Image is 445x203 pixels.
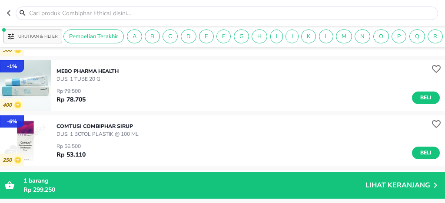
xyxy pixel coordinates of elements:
div: Pembelian Terakhir [63,29,124,43]
div: L [319,29,333,43]
button: Beli [412,147,440,159]
p: - 1 % [7,62,17,70]
span: J [286,33,298,40]
div: I [270,29,283,43]
div: P [392,29,406,43]
div: B [145,29,160,43]
div: K [301,29,316,43]
p: barang [23,176,365,185]
span: Pembelian Terakhir [64,33,123,40]
div: Q [409,29,425,43]
p: MEBO Pharma Health [56,67,119,75]
div: E [199,29,214,43]
span: D [181,33,196,40]
span: F [217,33,230,40]
button: Urutkan & Filter [3,29,62,43]
p: 400 [3,102,14,108]
div: N [355,29,370,43]
span: I [271,33,282,40]
span: L [319,33,333,40]
span: B [145,33,159,40]
div: C [163,29,178,43]
button: Beli [412,92,440,104]
p: Urutkan & Filter [18,33,58,40]
span: 1 [23,177,27,185]
span: G [234,33,249,40]
div: M [336,29,352,43]
span: M [336,33,352,40]
p: DUS, 1 TUBE 20 g [56,75,119,83]
p: - 6 % [7,118,17,125]
span: Rp 299.250 [23,186,55,194]
div: D [181,29,196,43]
p: COMTUSI Combiphar SIRUP [56,122,139,130]
div: R [428,29,443,43]
span: Q [410,33,425,40]
span: Beli [418,148,433,157]
span: O [374,33,389,40]
div: G [234,29,249,43]
span: A [127,33,142,40]
p: Rp 56.500 [56,142,86,150]
p: Rp 79.500 [56,87,86,95]
span: K [302,33,315,40]
div: F [216,29,231,43]
p: DUS, 1 BOTOL PLASTIK @ 100 ML [56,130,139,138]
span: Beli [418,93,433,102]
div: O [373,29,389,43]
span: E [199,33,213,40]
span: N [355,33,370,40]
span: P [392,33,406,40]
input: Cari produk Combiphar Ethical disini… [28,9,436,18]
span: R [428,33,442,40]
div: A [127,29,142,43]
span: H [252,33,267,40]
p: 250 [3,157,14,164]
div: H [252,29,267,43]
p: Rp 53.110 [56,150,86,159]
span: C [163,33,177,40]
p: Rp 78.705 [56,95,86,104]
div: J [286,29,299,43]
